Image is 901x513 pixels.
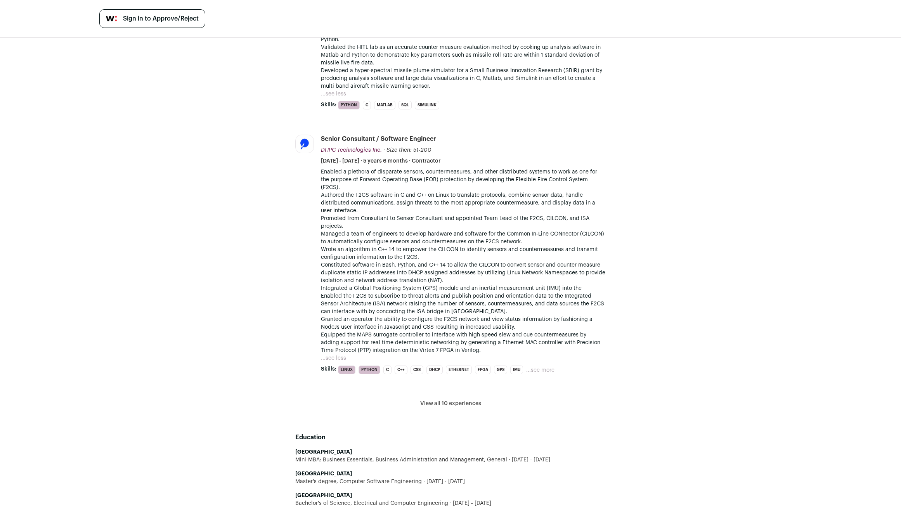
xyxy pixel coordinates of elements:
[321,157,441,165] span: [DATE] - [DATE] · 5 years 6 months · Contractor
[295,499,606,507] div: Bachelor's of Science, Electrical and Computer Engineering
[296,135,314,153] img: 35143d40ec82289d86e9c1c8e97228c118e8705d977e1c33d32e962d71bcfca5
[295,433,606,442] h2: Education
[510,366,523,374] li: IMU
[420,400,481,407] button: View all 10 experiences
[321,147,382,153] span: DHPC Technologies Inc.
[321,168,606,354] p: Enabled a plethora of disparate sensors, countermeasures, and other distributed systems to work a...
[295,456,606,464] div: Mini-MBA: Business Essentials, Business Administration and Management, General
[383,366,392,374] li: C
[426,366,443,374] li: DHCP
[321,354,346,362] button: ...see less
[399,101,412,109] li: SQL
[448,499,491,507] span: [DATE] - [DATE]
[295,471,352,477] strong: [GEOGRAPHIC_DATA]
[359,366,380,374] li: Python
[494,366,507,374] li: GPS
[123,14,199,23] span: Sign in to Approve/Reject
[374,101,395,109] li: MATLAB
[106,16,117,21] img: wellfound-symbol-flush-black-fb3c872781a75f747ccb3a119075da62bfe97bd399995f84a933054e44a575c4.png
[395,366,407,374] li: C++
[475,366,491,374] li: FPGA
[422,478,465,485] span: [DATE] - [DATE]
[295,449,352,455] strong: [GEOGRAPHIC_DATA]
[295,493,352,498] strong: [GEOGRAPHIC_DATA]
[363,101,371,109] li: C
[446,366,472,374] li: Ethernet
[338,101,360,109] li: Python
[321,90,346,98] button: ...see less
[295,478,606,485] div: Master's degree, Computer Software Engineering
[383,147,431,153] span: · Size then: 51-200
[411,366,423,374] li: CSS
[321,365,336,373] span: Skills:
[526,366,554,374] button: ...see more
[321,135,436,143] div: Senior Consultant / Software Engineer
[415,101,439,109] li: Simulink
[99,9,205,28] a: Sign in to Approve/Reject
[507,456,550,464] span: [DATE] - [DATE]
[338,366,355,374] li: Linux
[321,101,336,109] span: Skills:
